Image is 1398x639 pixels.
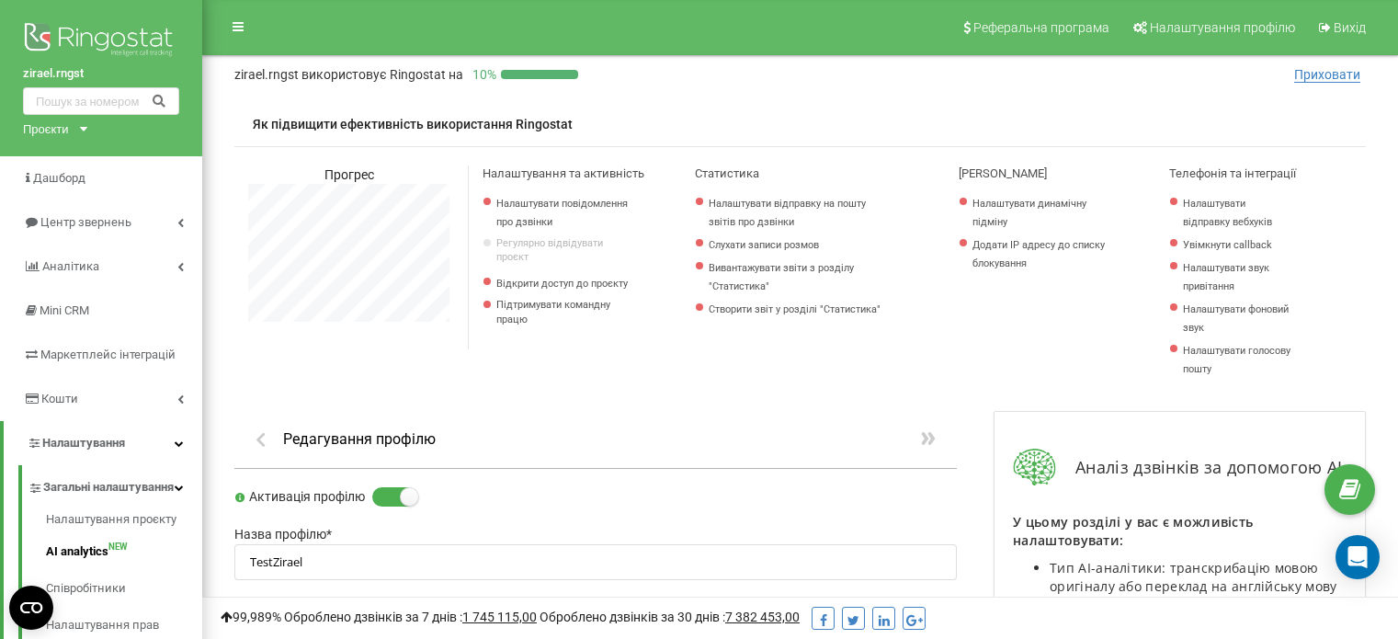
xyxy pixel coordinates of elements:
span: [PERSON_NAME] [959,166,1047,180]
button: Open CMP widget [9,586,53,630]
span: Вихід [1334,20,1366,35]
u: 7 382 453,00 [725,610,800,624]
u: 1 745 115,00 [462,610,537,624]
span: 99,989% [221,610,281,624]
a: Відкрити доступ до проєкту [496,275,631,293]
span: Налаштування [42,436,125,450]
p: 10 % [463,65,501,84]
a: Налаштувати фоновий звук [1183,301,1294,337]
span: Центр звернень [40,215,131,229]
label: Активація профілю [234,487,365,508]
span: Дашборд [33,171,85,185]
input: Назва профілю [234,544,957,580]
li: Тип AI-аналітики: транскрибацію мовою оригіналу або переклад на англійську мову [1050,559,1347,596]
span: використовує Ringostat на [301,67,463,82]
span: Маркетплейс інтеграцій [40,348,176,361]
a: Загальні налаштування [28,465,202,504]
span: Аналiтика [42,259,99,273]
a: Створити звіт у розділі "Статистика" [709,301,881,319]
div: Аналіз дзвінків за допомогою AI [1013,449,1347,486]
p: У цьому розділі у вас є можливість налаштовувати: [1013,513,1347,550]
span: Оброблено дзвінків за 30 днів : [540,610,800,624]
a: Налаштувати повідомлення про дзвінки [496,195,631,232]
span: Прогрес [324,167,374,182]
span: Кошти [41,392,78,405]
a: Слухати записи розмов [709,236,881,255]
a: Налаштувати відправку на пошту звітів про дзвінки [709,195,881,232]
span: Оброблено дзвінків за 7 днів : [284,610,537,624]
a: Додати IP адресу до списку блокування [972,236,1108,273]
div: Open Intercom Messenger [1335,535,1380,579]
a: Налаштувати відправку вебхуків [1183,195,1294,232]
a: Співробітники [46,570,202,607]
input: Пошук за номером [23,87,179,115]
div: Проєкти [23,120,69,138]
span: Як підвищити ефективність використання Ringostat [253,117,573,131]
span: Приховати [1294,67,1360,83]
span: Реферальна програма [973,20,1109,35]
a: Увімкнути callback [1183,236,1294,255]
label: Назва профілю * [234,525,957,545]
span: Налаштування та активність [483,166,644,180]
a: Налаштування проєкту [46,510,202,533]
p: Регулярно відвідувати проєкт [496,236,631,265]
h1: Редагування профілю [283,430,436,448]
a: Налаштувати звук привітання [1183,259,1294,296]
a: zirael.rngst [23,64,179,83]
p: zirael.rngst [234,65,463,84]
span: Статистика [695,166,759,180]
span: Налаштування профілю [1150,20,1295,35]
a: Вивантажувати звіти з розділу "Статистика" [709,259,881,296]
img: Ringostat logo [23,18,179,64]
span: Загальні налаштування [43,478,174,496]
a: Налаштувати голосову пошту [1183,342,1294,379]
a: AI analyticsNEW [46,533,202,570]
span: Телефонія та інтеграції [1169,166,1296,180]
p: Підтримувати командну працю [496,298,631,326]
a: Налаштувати динамічну підміну [972,195,1108,232]
a: Налаштування [4,421,202,465]
span: Mini CRM [40,303,89,317]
